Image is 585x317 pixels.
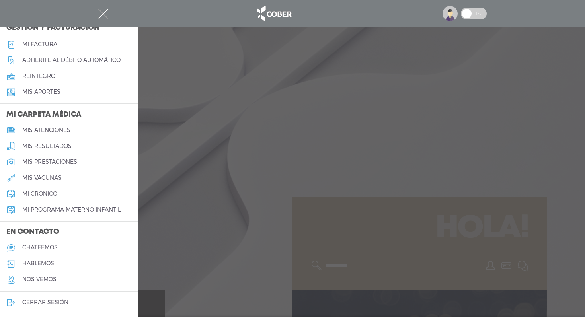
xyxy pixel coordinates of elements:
h5: hablemos [22,260,54,267]
h5: reintegro [22,73,55,80]
h5: nos vemos [22,276,57,283]
img: logo_cober_home-white.png [253,4,295,23]
h5: mi programa materno infantil [22,206,121,213]
h5: mis resultados [22,143,72,150]
h5: mi crónico [22,191,57,197]
h5: mis prestaciones [22,159,77,165]
h5: mis atenciones [22,127,70,134]
h5: Mis aportes [22,89,60,95]
img: profile-placeholder.svg [443,6,458,21]
h5: cerrar sesión [22,299,68,306]
img: Cober_menu-close-white.svg [98,9,108,19]
h5: Adherite al débito automático [22,57,121,64]
h5: chateemos [22,244,58,251]
h5: mis vacunas [22,175,62,181]
h5: Mi factura [22,41,57,48]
